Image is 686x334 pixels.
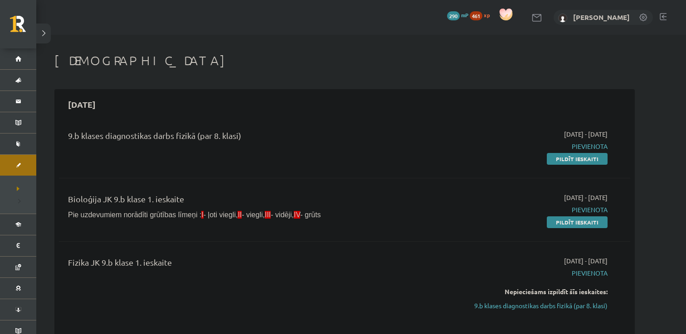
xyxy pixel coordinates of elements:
span: [DATE] - [DATE] [564,129,608,139]
a: [PERSON_NAME] [573,13,630,22]
span: Pievienota [437,268,608,278]
div: 9.b klases diagnostikas darbs fizikā (par 8. klasi) [68,129,423,146]
span: 461 [470,11,482,20]
span: [DATE] - [DATE] [564,256,608,266]
span: 290 [447,11,460,20]
a: Pildīt ieskaiti [547,216,608,228]
span: mP [461,11,468,19]
span: Pievienota [437,205,608,215]
span: Pievienota [437,142,608,151]
div: Bioloģija JK 9.b klase 1. ieskaite [68,193,423,210]
div: Nepieciešams izpildīt šīs ieskaites: [437,287,608,296]
a: Pildīt ieskaiti [547,153,608,165]
span: II [238,211,242,219]
a: 9.b klases diagnostikas darbs fizikā (par 8. klasi) [437,301,608,310]
span: IV [294,211,300,219]
div: Fizika JK 9.b klase 1. ieskaite [68,256,423,273]
span: [DATE] - [DATE] [564,193,608,202]
span: xp [484,11,490,19]
span: I [201,211,203,219]
span: III [265,211,271,219]
img: Meldra Mežvagare [558,14,567,23]
h2: [DATE] [59,94,105,115]
a: Rīgas 1. Tālmācības vidusskola [10,16,36,38]
a: 461 xp [470,11,494,19]
a: 290 mP [447,11,468,19]
span: Pie uzdevumiem norādīti grūtības līmeņi : - ļoti viegli, - viegli, - vidēji, - grūts [68,211,321,219]
h1: [DEMOGRAPHIC_DATA] [54,53,635,68]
